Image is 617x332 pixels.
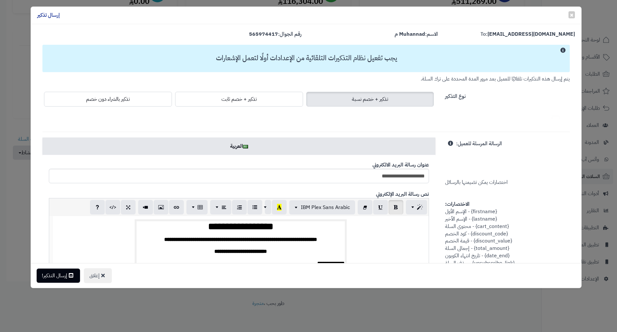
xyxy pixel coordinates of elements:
[445,90,466,100] label: نوع التذكير
[570,10,574,20] span: ×
[372,161,429,169] b: عنوان رسالة البريد الالكتروني
[395,30,425,38] strong: Muhannad م
[86,95,130,103] span: تذكير بالشراء دون خصم
[301,204,350,211] span: IBM Plex Sans Arabic
[37,12,60,19] h4: إرسال تذكير
[352,95,388,103] span: تذكير + خصم نسبة
[46,54,567,62] h3: يجب تفعيل نظام التذكيرات التلقائية من الإعدادات أولًا لتعمل الإشعارات
[445,200,469,208] strong: الاختصارات:
[221,95,257,103] span: تذكير + خصم ثابت
[376,190,429,198] b: نص رسالة البريد الإلكتروني
[480,31,575,38] label: To:
[445,140,515,274] span: اختصارات يمكن تضيمنها بالرسائل {firstname} - الإسم الأول {lastname} - الإسم الأخير {cart_content}...
[243,145,248,148] img: ar.png
[456,138,502,147] label: الرسالة المرسلة للعميل:
[487,30,575,38] strong: [EMAIL_ADDRESS][DOMAIN_NAME]
[249,30,278,38] strong: 565974417
[421,75,570,83] small: يتم إرسال هذه التذكيرات تلقائيًا للعميل بعد مرور المدة المحددة على ترك السلة.
[84,268,112,283] button: إغلاق
[42,138,435,155] a: العربية
[395,31,438,38] label: الاسم:
[249,31,301,38] label: رقم الجوال:
[37,269,80,283] button: إرسال التذكير!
